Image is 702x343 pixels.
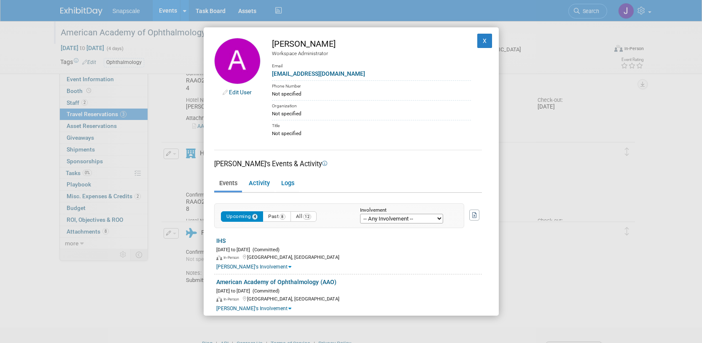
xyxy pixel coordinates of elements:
a: [PERSON_NAME]'s Involvement [216,306,291,311]
div: Title [272,120,471,130]
span: In-Person [223,255,242,260]
div: Not specified [272,110,471,117]
div: [PERSON_NAME]'s Events & Activity [214,159,482,169]
a: [EMAIL_ADDRESS][DOMAIN_NAME] [272,70,365,77]
div: [DATE] to [DATE] [216,245,482,253]
a: Edit User [229,89,252,96]
img: Alex Corrigan [214,38,261,84]
div: [PERSON_NAME] [272,38,471,50]
div: [DATE] to [DATE] [216,287,482,295]
button: Past8 [263,211,291,222]
button: All12 [290,211,317,222]
span: (Committed) [250,288,280,294]
a: IHS [216,237,226,244]
div: Email [272,57,471,69]
div: Involvement [360,208,451,213]
div: [GEOGRAPHIC_DATA], [GEOGRAPHIC_DATA] [216,253,482,261]
div: Organization [272,100,471,110]
div: Not specified [272,90,471,98]
div: Workspace Administrator [272,50,471,57]
a: American Academy of Ophthalmology (AAO) [216,279,336,285]
span: 12 [303,214,311,220]
span: In-Person [223,297,242,301]
button: Upcoming4 [221,211,264,222]
span: 8 [280,214,285,220]
div: [GEOGRAPHIC_DATA], [GEOGRAPHIC_DATA] [216,295,482,303]
span: 4 [252,214,258,220]
span: (Committed) [250,247,280,253]
div: Not specified [272,130,471,137]
img: In-Person Event [216,297,222,302]
a: Activity [244,176,274,191]
a: Events [214,176,242,191]
a: [PERSON_NAME]'s Involvement [216,264,291,270]
img: In-Person Event [216,255,222,261]
div: Phone Number [272,80,471,90]
button: X [477,34,492,48]
a: Logs [276,176,299,191]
